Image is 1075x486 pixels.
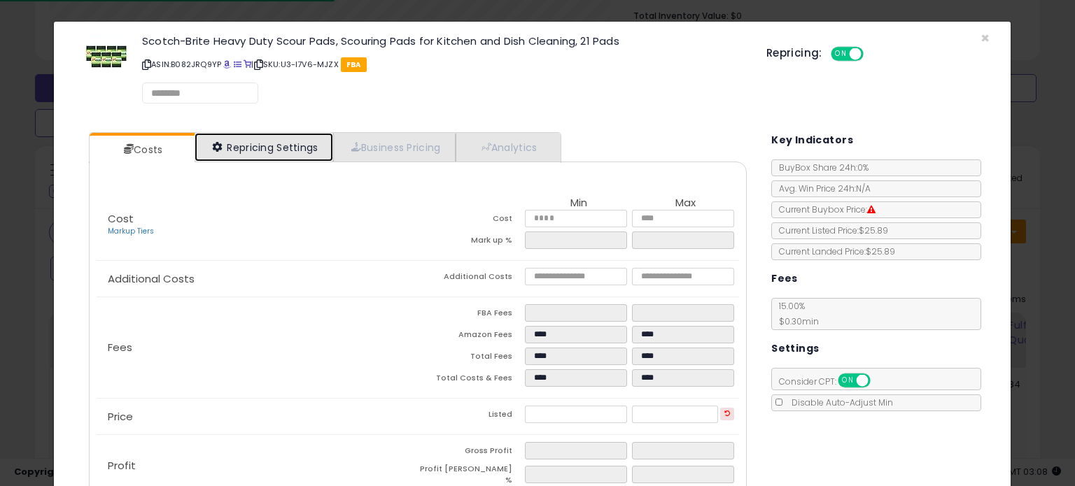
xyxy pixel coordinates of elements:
[418,304,525,326] td: FBA Fees
[90,136,193,164] a: Costs
[632,197,739,210] th: Max
[772,245,895,257] span: Current Landed Price: $25.89
[97,273,418,285] p: Additional Costs
[195,133,333,162] a: Repricing Settings
[766,48,822,59] h5: Repricing:
[772,315,819,327] span: $0.30 min
[839,375,857,387] span: ON
[97,411,418,422] p: Price
[772,300,819,327] span: 15.00 %
[418,369,525,391] td: Total Costs & Fees
[418,348,525,369] td: Total Fees
[333,133,456,162] a: Business Pricing
[85,36,127,78] img: 41VxJVF9wkL._SL60_.jpg
[234,59,241,70] a: All offer listings
[772,162,869,173] span: BuyBox Share 24h: 0%
[108,226,154,236] a: Markup Tiers
[832,48,850,60] span: ON
[869,375,891,387] span: OFF
[771,270,798,287] h5: Fees
[771,340,819,357] h5: Settings
[244,59,251,70] a: Your listing only
[867,206,876,214] i: Suppressed Buy Box
[418,210,525,231] td: Cost
[418,268,525,290] td: Additional Costs
[525,197,632,210] th: Min
[418,442,525,464] td: Gross Profit
[418,231,525,253] td: Mark up %
[97,213,418,237] p: Cost
[223,59,231,70] a: BuyBox page
[456,133,559,162] a: Analytics
[861,48,883,60] span: OFF
[97,460,418,471] p: Profit
[341,57,367,72] span: FBA
[418,406,525,427] td: Listed
[772,183,871,194] span: Avg. Win Price 24h: N/A
[142,53,745,76] p: ASIN: B082JRQ9YP | SKU: U3-I7V6-MJZX
[981,28,990,48] span: ×
[772,203,876,215] span: Current Buybox Price:
[142,36,745,46] h3: Scotch-Brite Heavy Duty Scour Pads, Scouring Pads for Kitchen and Dish Cleaning, 21 Pads
[771,131,853,149] h5: Key Indicators
[772,224,888,236] span: Current Listed Price: $25.89
[97,342,418,353] p: Fees
[418,326,525,348] td: Amazon Fees
[785,396,893,408] span: Disable Auto-Adjust Min
[772,376,889,387] span: Consider CPT:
